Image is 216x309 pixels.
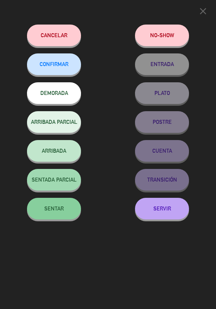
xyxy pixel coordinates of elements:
[135,25,189,46] button: NO-SHOW
[27,25,81,46] button: Cancelar
[27,82,81,104] button: DEMORADA
[31,119,77,125] span: ARRIBADA PARCIAL
[198,6,208,17] i: close
[27,140,81,162] button: ARRIBADA
[27,198,81,219] button: SENTAR
[195,5,211,19] button: close
[40,61,68,67] span: CONFIRMAR
[135,140,189,162] button: CUENTA
[44,205,64,212] span: SENTAR
[135,82,189,104] button: PLATO
[27,111,81,133] button: ARRIBADA PARCIAL
[27,169,81,191] button: SENTADA PARCIAL
[135,53,189,75] button: ENTRADA
[135,198,189,219] button: SERVIR
[27,53,81,75] button: CONFIRMAR
[135,111,189,133] button: POSTRE
[135,169,189,191] button: TRANSICIÓN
